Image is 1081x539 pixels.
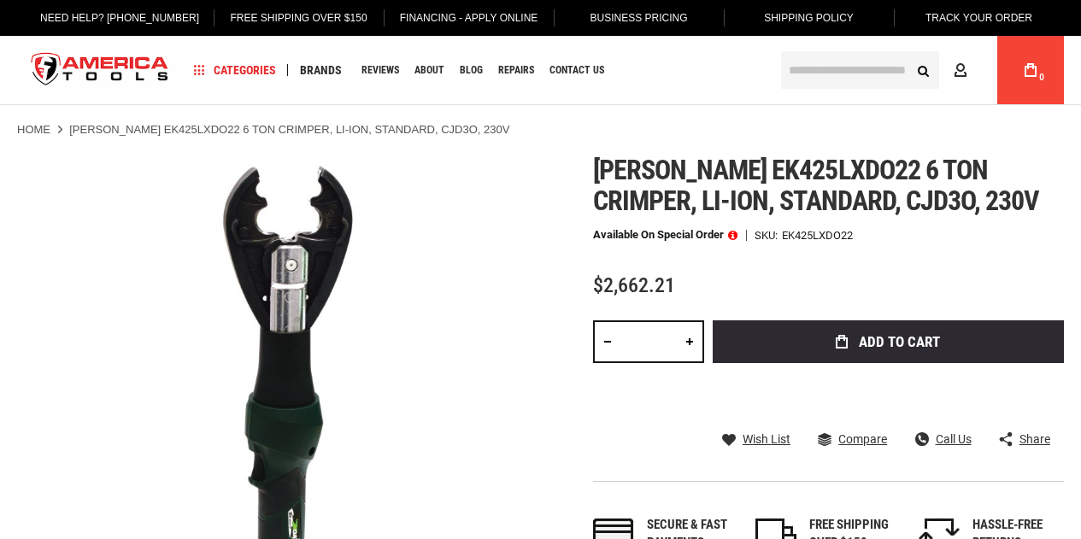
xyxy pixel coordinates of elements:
span: Call Us [936,433,972,445]
a: Home [17,122,50,138]
a: Repairs [491,59,542,82]
button: Search [907,54,939,86]
span: 0 [1039,73,1044,82]
button: Add to Cart [713,320,1064,363]
a: Compare [818,431,887,447]
span: Shipping Policy [764,12,854,24]
span: Repairs [498,65,534,75]
a: Brands [292,59,350,82]
span: [PERSON_NAME] ek425lxdo22 6 ton crimper, li-ion, standard, cjd3o, 230v [593,154,1040,217]
iframe: Secure express checkout frame [709,368,1067,451]
p: Available on Special Order [593,229,737,241]
span: $2,662.21 [593,273,675,297]
a: store logo [17,38,183,103]
strong: SKU [755,230,782,241]
div: EK425LXDO22 [782,230,853,241]
span: Share [1019,433,1050,445]
span: About [414,65,444,75]
img: America Tools [17,38,183,103]
span: Add to Cart [859,335,940,349]
strong: [PERSON_NAME] EK425LXDO22 6 TON CRIMPER, LI-ION, STANDARD, CJD3O, 230V [69,123,509,136]
a: Reviews [354,59,407,82]
span: Wish List [743,433,790,445]
span: Reviews [361,65,399,75]
a: Wish List [722,431,790,447]
span: Blog [460,65,483,75]
a: Categories [186,59,284,82]
span: Contact Us [549,65,604,75]
a: About [407,59,452,82]
a: Call Us [915,431,972,447]
a: Contact Us [542,59,612,82]
a: 0 [1014,36,1047,104]
span: Compare [838,433,887,445]
span: Categories [194,64,276,76]
span: Brands [300,64,342,76]
a: Blog [452,59,491,82]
